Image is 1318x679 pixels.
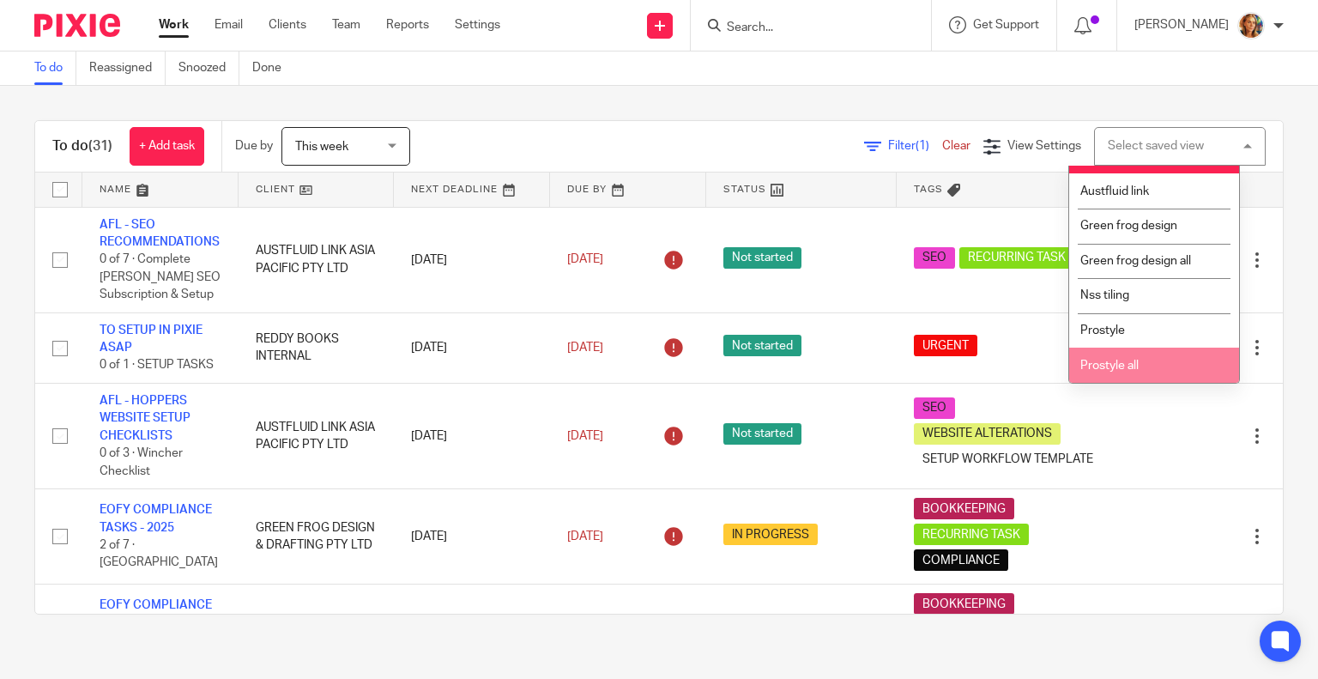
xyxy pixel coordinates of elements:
[1237,12,1265,39] img: Avatar.png
[888,140,942,152] span: Filter
[100,599,212,628] a: EOFY COMPLIANCE TASKS - 2025
[100,324,203,354] a: TO SETUP IN PIXIE ASAP
[252,52,294,85] a: Done
[914,247,955,269] span: SEO
[1080,324,1125,336] span: Prostyle
[1134,16,1229,33] p: [PERSON_NAME]
[100,504,212,533] a: EOFY COMPLIANCE TASKS - 2025
[1108,140,1204,152] div: Select saved view
[215,16,243,33] a: Email
[914,593,1014,615] span: BOOKKEEPING
[34,14,120,37] img: Pixie
[394,384,550,489] td: [DATE]
[52,137,112,155] h1: To do
[394,207,550,312] td: [DATE]
[34,52,76,85] a: To do
[723,524,818,545] span: IN PROGRESS
[100,539,218,569] span: 2 of 7 · [GEOGRAPHIC_DATA]
[567,342,603,354] span: [DATE]
[914,423,1061,445] span: WEBSITE ALTERATIONS
[239,207,395,312] td: AUSTFLUID LINK ASIA PACIFIC PTY LTD
[1007,140,1081,152] span: View Settings
[100,253,221,300] span: 0 of 7 · Complete [PERSON_NAME] SEO Subscription & Setup
[1080,289,1129,301] span: Nss tiling
[89,52,166,85] a: Reassigned
[959,247,1074,269] span: RECURRING TASK
[914,449,1102,470] span: SETUP WORKFLOW TEMPLATE
[914,524,1029,545] span: RECURRING TASK
[455,16,500,33] a: Settings
[269,16,306,33] a: Clients
[1080,220,1177,232] span: Green frog design
[178,52,239,85] a: Snoozed
[239,489,395,585] td: GREEN FROG DESIGN & DRAFTING PTY LTD
[394,312,550,383] td: [DATE]
[100,395,190,442] a: AFL - HOPPERS WEBSITE SETUP CHECKLISTS
[914,185,943,194] span: Tags
[914,549,1008,571] span: COMPLIANCE
[235,137,273,155] p: Due by
[159,16,189,33] a: Work
[567,253,603,265] span: [DATE]
[723,335,801,356] span: Not started
[914,397,955,419] span: SEO
[914,498,1014,519] span: BOOKKEEPING
[394,489,550,585] td: [DATE]
[916,140,929,152] span: (1)
[130,127,204,166] a: + Add task
[567,530,603,543] span: [DATE]
[100,360,214,372] span: 0 of 1 · SETUP TASKS
[723,247,801,269] span: Not started
[295,141,348,153] span: This week
[88,139,112,153] span: (31)
[332,16,360,33] a: Team
[567,430,603,442] span: [DATE]
[973,19,1039,31] span: Get Support
[1080,255,1191,267] span: Green frog design all
[386,16,429,33] a: Reports
[723,423,801,445] span: Not started
[100,219,220,248] a: AFL - SEO RECOMMENDATIONS
[725,21,880,36] input: Search
[942,140,970,152] a: Clear
[100,447,183,477] span: 0 of 3 · Wincher Checklist
[914,335,977,356] span: URGENT
[1080,360,1139,372] span: Prostyle all
[1080,185,1149,197] span: Austfluid link
[239,312,395,383] td: REDDY BOOKS INTERNAL
[239,384,395,489] td: AUSTFLUID LINK ASIA PACIFIC PTY LTD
